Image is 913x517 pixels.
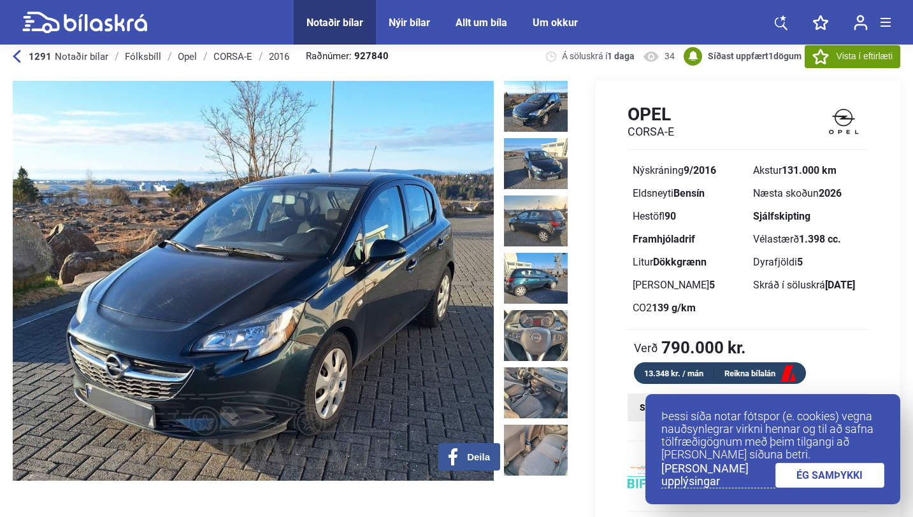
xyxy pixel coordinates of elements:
[775,463,885,488] a: ÉG SAMÞYKKI
[533,17,578,29] a: Um okkur
[652,302,696,314] b: 139 g/km
[661,462,775,488] a: [PERSON_NAME] upplýsingar
[661,410,884,461] p: Þessi síða notar fótspor (e. cookies) vegna nauðsynlegrar virkni hennar og til að safna tölfræðig...
[805,45,900,68] button: Vista í eftirlæti
[306,52,389,61] span: Raðnúmer:
[634,366,714,381] div: 13.348 kr. / mán
[633,188,743,199] div: Eldsneyti
[504,138,568,189] img: 1747132873_2892073751119609347_19432846324112714.jpg
[504,310,568,361] img: 1747132876_1914818979241926781_19432849345482865.jpg
[640,402,692,413] strong: Skoða skipti:
[714,366,806,382] a: Reikna bílalán
[354,52,389,61] b: 927840
[665,210,676,222] b: 90
[673,187,705,199] b: Bensín
[456,17,507,29] a: Allt um bíla
[125,52,161,62] div: Fólksbíll
[819,103,868,139] img: logo Opel CORSA-E
[628,125,674,139] h2: CORSA-E
[504,195,568,246] img: 1747132874_3807392738756343132_19432847179816934.jpg
[837,50,893,63] span: Vista í eftirlæti
[628,104,674,125] h1: Opel
[825,279,855,291] b: [DATE]
[504,81,568,132] img: 1747132872_2425314194647178047_19432845389938684.jpg
[562,50,635,62] span: Á söluskrá í
[797,256,803,268] b: 5
[753,257,863,267] div: Dyrafjöldi
[753,188,863,199] div: Næsta skoðun
[178,52,197,62] div: Opel
[607,51,635,61] b: 1 daga
[467,451,490,463] span: Deila
[29,51,52,62] b: 1291
[633,257,743,267] div: Litur
[633,166,743,176] div: Nýskráning
[633,280,743,290] div: [PERSON_NAME]
[753,280,863,290] div: Skráð í söluskrá
[799,233,841,245] b: 1.398 cc.
[504,253,568,304] img: 1747132875_3535069234925049164_19432848175622371.jpg
[708,51,802,61] b: Síðast uppfært dögum
[213,52,252,62] div: CORSA-E
[753,166,863,176] div: Akstur
[819,187,842,199] b: 2026
[653,256,707,268] b: Dökkgrænn
[633,303,743,313] div: CO2
[782,164,837,176] b: 131.000 km
[709,279,715,291] b: 5
[753,210,810,222] b: Sjálfskipting
[269,52,289,62] div: 2016
[633,233,695,245] b: Framhjóladrif
[684,164,716,176] b: 9/2016
[854,15,868,31] img: user-login.svg
[55,51,108,62] span: Notaðir bílar
[661,339,746,356] b: 790.000 kr.
[753,234,863,244] div: Vélastærð
[438,443,500,471] button: Deila
[504,425,568,476] img: 1747132878_4516814791808951867_19432851262696179.jpg
[633,211,743,222] div: Hestöfl
[634,341,658,354] span: Verð
[768,51,773,61] span: 1
[306,17,363,29] a: Notaðir bílar
[389,17,430,29] a: Nýir bílar
[665,50,675,62] span: 34
[504,367,568,418] img: 1747132877_5077018061858745088_19432850168524832.jpg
